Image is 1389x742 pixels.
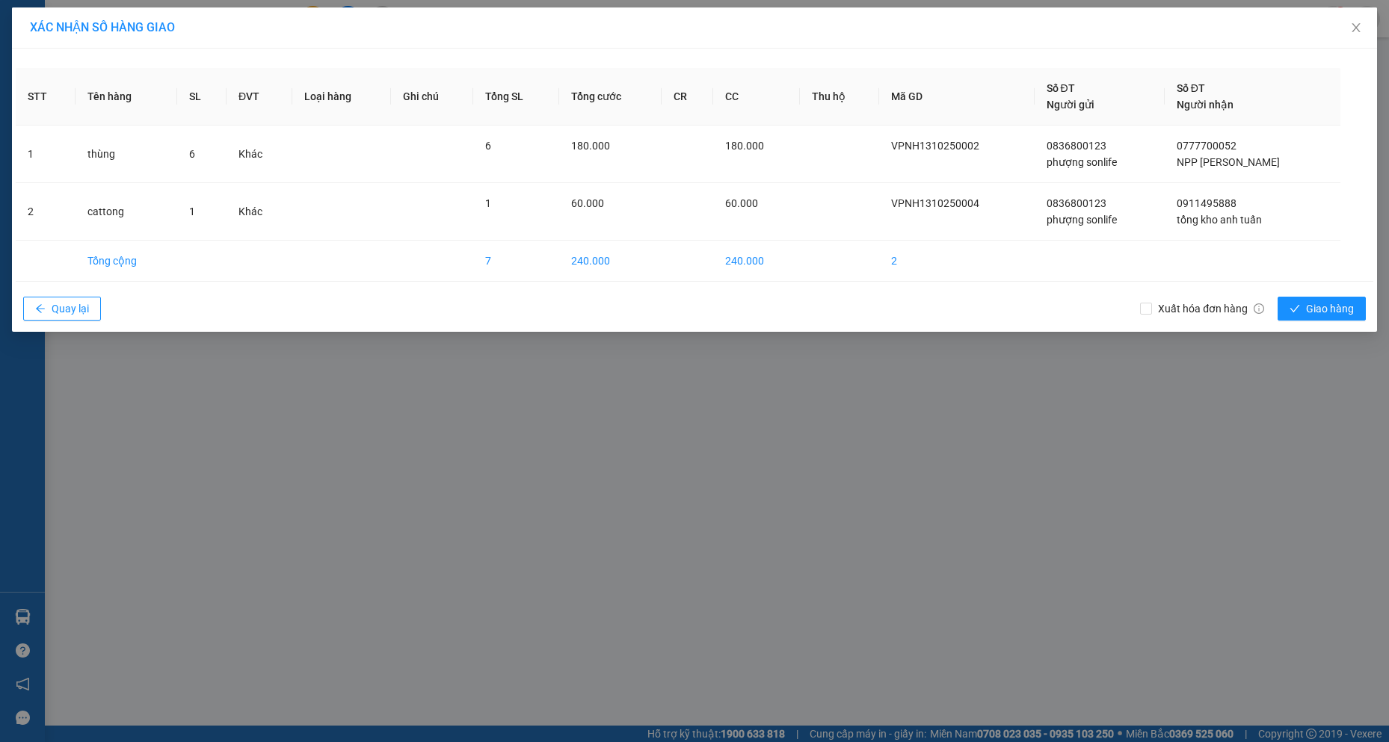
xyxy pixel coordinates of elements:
[292,68,390,126] th: Loại hàng
[1047,214,1117,226] span: phượng sonlife
[571,197,604,209] span: 60.000
[35,303,46,315] span: arrow-left
[16,126,76,183] td: 1
[227,68,292,126] th: ĐVT
[23,297,101,321] button: arrow-leftQuay lại
[76,183,176,241] td: cattong
[177,68,227,126] th: SL
[1177,214,1262,226] span: tổng kho anh tuấn
[1335,7,1377,49] button: Close
[725,140,764,152] span: 180.000
[725,197,758,209] span: 60.000
[713,68,800,126] th: CC
[571,140,610,152] span: 180.000
[1177,197,1236,209] span: 0911495888
[1290,303,1300,315] span: check
[76,68,176,126] th: Tên hàng
[16,68,76,126] th: STT
[1177,156,1280,168] span: NPP [PERSON_NAME]
[891,140,979,152] span: VPNH1310250002
[485,140,491,152] span: 6
[227,183,292,241] td: Khác
[879,68,1034,126] th: Mã GD
[391,68,474,126] th: Ghi chú
[662,68,713,126] th: CR
[891,197,979,209] span: VPNH1310250004
[1177,99,1234,111] span: Người nhận
[1278,297,1366,321] button: checkGiao hàng
[1047,156,1117,168] span: phượng sonlife
[1047,82,1075,94] span: Số ĐT
[76,241,176,282] td: Tổng cộng
[1047,197,1106,209] span: 0836800123
[76,126,176,183] td: thùng
[1254,303,1264,314] span: info-circle
[16,183,76,241] td: 2
[189,148,195,160] span: 6
[1177,82,1205,94] span: Số ĐT
[1306,300,1354,317] span: Giao hàng
[1047,99,1094,111] span: Người gửi
[485,197,491,209] span: 1
[879,241,1034,282] td: 2
[52,300,89,317] span: Quay lại
[473,68,559,126] th: Tổng SL
[800,68,879,126] th: Thu hộ
[559,68,662,126] th: Tổng cước
[189,205,195,217] span: 1
[1152,300,1270,317] span: Xuất hóa đơn hàng
[1350,22,1362,34] span: close
[559,241,662,282] td: 240.000
[227,126,292,183] td: Khác
[1047,140,1106,152] span: 0836800123
[1177,140,1236,152] span: 0777700052
[30,20,175,34] span: XÁC NHẬN SỐ HÀNG GIAO
[473,241,559,282] td: 7
[713,241,800,282] td: 240.000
